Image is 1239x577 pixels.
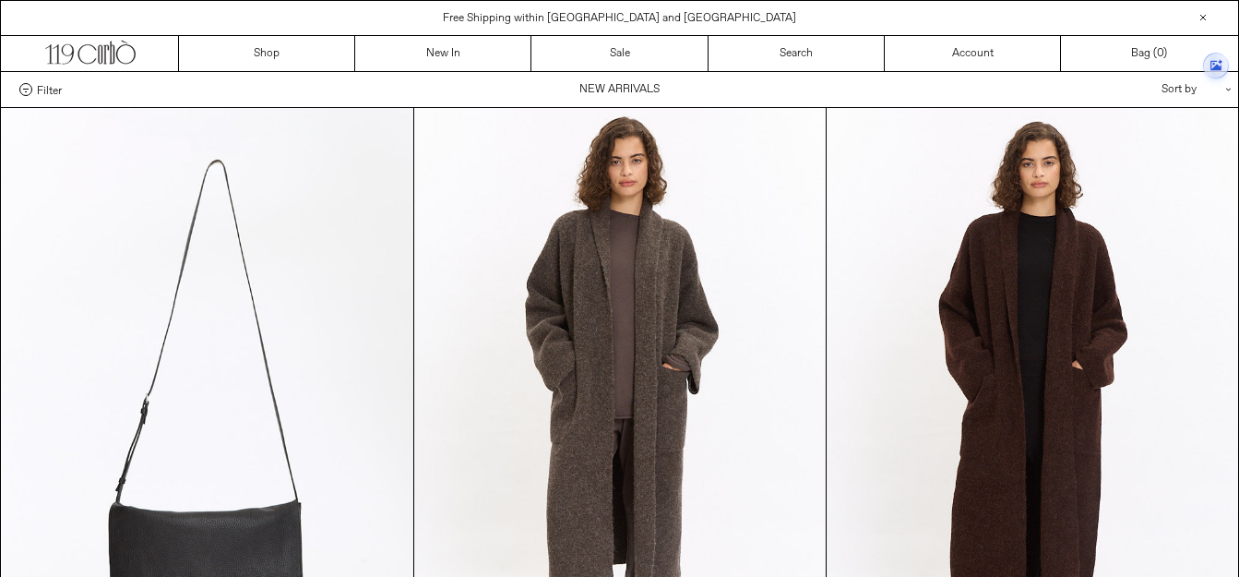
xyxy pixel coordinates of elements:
[1061,36,1237,71] a: Bag ()
[1157,46,1163,61] span: 0
[179,36,355,71] a: Shop
[443,11,796,26] a: Free Shipping within [GEOGRAPHIC_DATA] and [GEOGRAPHIC_DATA]
[355,36,531,71] a: New In
[37,83,62,96] span: Filter
[1157,45,1167,62] span: )
[531,36,708,71] a: Sale
[1054,72,1220,107] div: Sort by
[709,36,885,71] a: Search
[885,36,1061,71] a: Account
